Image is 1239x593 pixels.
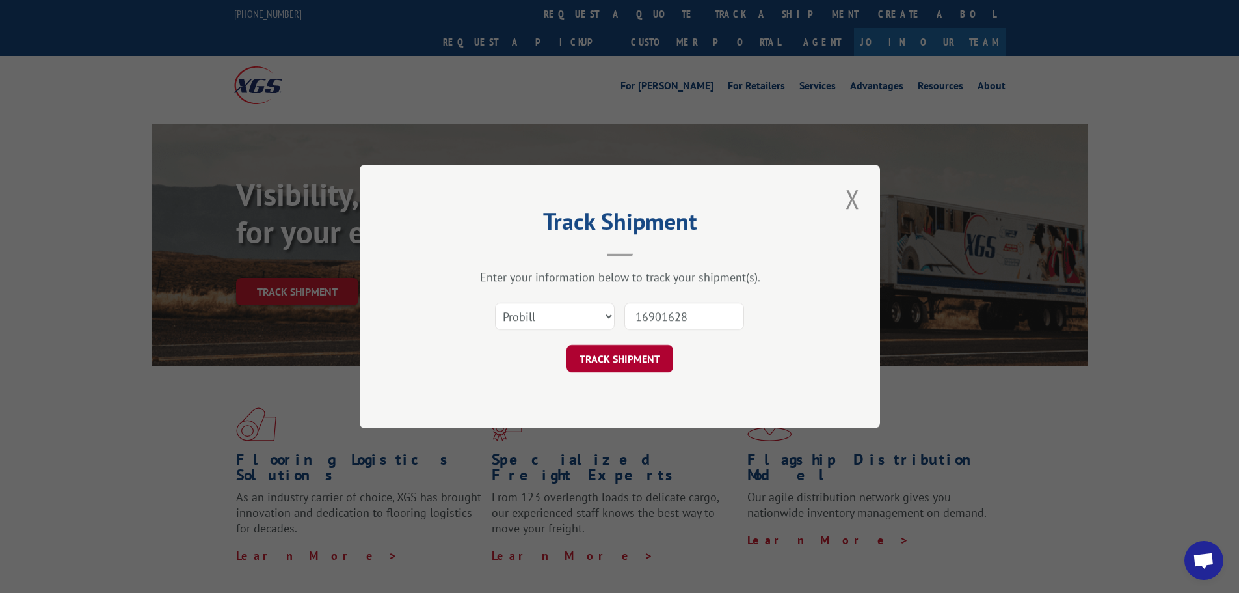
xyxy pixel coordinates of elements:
[425,212,815,237] h2: Track Shipment
[425,269,815,284] div: Enter your information below to track your shipment(s).
[624,303,744,330] input: Number(s)
[1184,541,1223,580] a: Open chat
[566,345,673,372] button: TRACK SHIPMENT
[842,181,864,217] button: Close modal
